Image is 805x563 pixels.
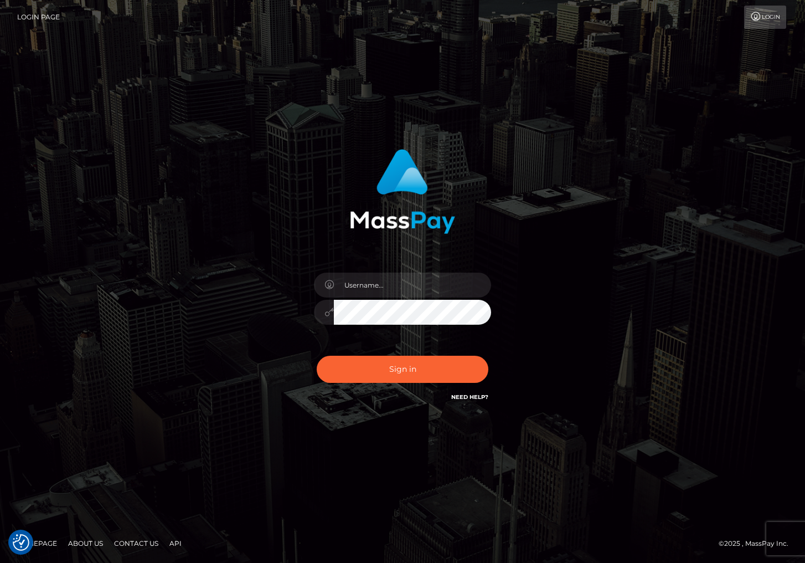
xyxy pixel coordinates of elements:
img: Revisit consent button [13,534,29,551]
img: MassPay Login [350,149,455,234]
a: Contact Us [110,535,163,552]
a: API [165,535,186,552]
div: © 2025 , MassPay Inc. [719,538,797,550]
input: Username... [334,273,491,298]
a: Login Page [17,6,60,29]
button: Sign in [317,356,488,383]
button: Consent Preferences [13,534,29,551]
a: Homepage [12,535,61,552]
a: Login [744,6,786,29]
a: About Us [64,535,107,552]
a: Need Help? [451,393,488,401]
